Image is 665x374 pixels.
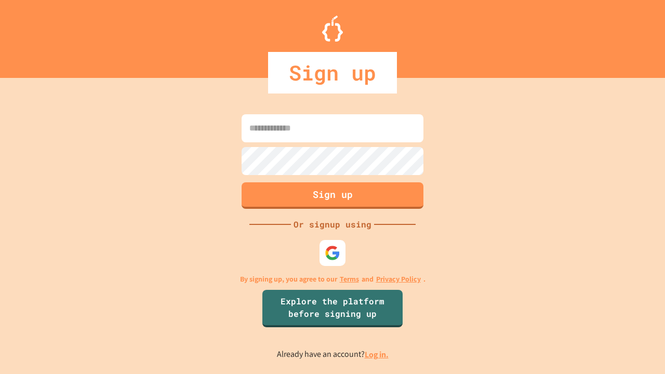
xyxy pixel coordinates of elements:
[365,349,389,360] a: Log in.
[579,287,655,331] iframe: chat widget
[376,274,421,285] a: Privacy Policy
[242,182,423,209] button: Sign up
[291,218,374,231] div: Or signup using
[340,274,359,285] a: Terms
[268,52,397,94] div: Sign up
[277,348,389,361] p: Already have an account?
[322,16,343,42] img: Logo.svg
[621,332,655,364] iframe: chat widget
[325,245,340,261] img: google-icon.svg
[240,274,425,285] p: By signing up, you agree to our and .
[262,290,403,327] a: Explore the platform before signing up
